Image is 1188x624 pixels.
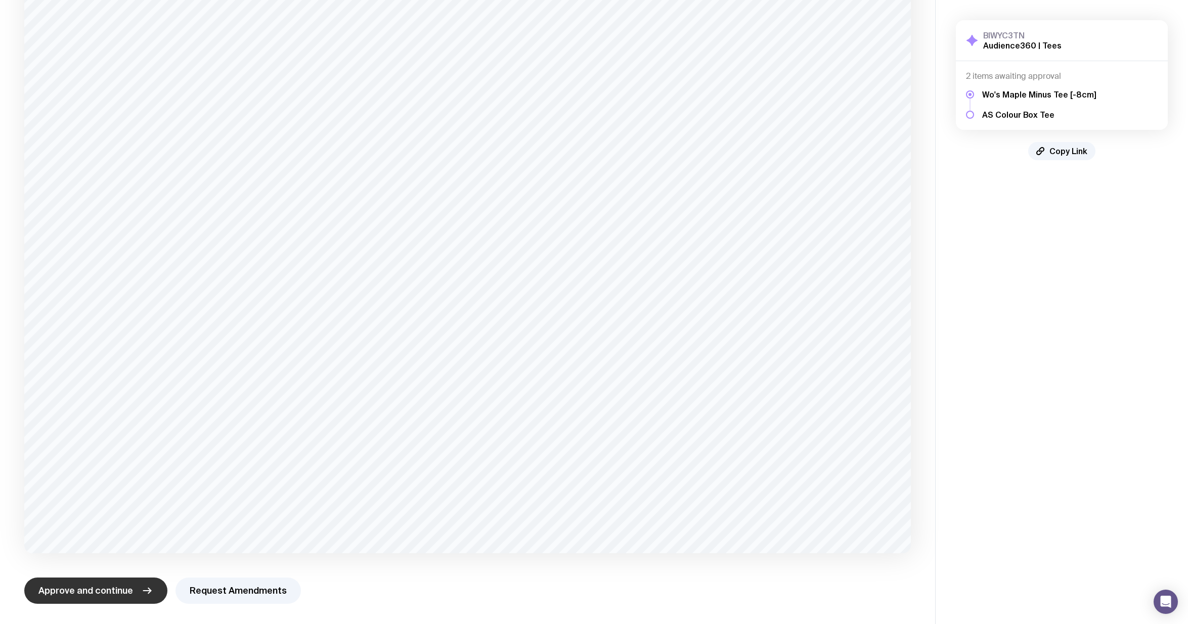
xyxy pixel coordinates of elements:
[983,40,1062,51] h2: Audience360 | Tees
[1154,590,1178,614] div: Open Intercom Messenger
[1028,142,1095,160] button: Copy Link
[982,110,1096,120] h5: AS Colour Box Tee
[38,585,133,597] span: Approve and continue
[983,30,1062,40] h3: BIWYC3TN
[1049,146,1087,156] span: Copy Link
[966,71,1158,81] h4: 2 items awaiting approval
[175,578,301,604] button: Request Amendments
[982,89,1096,100] h5: Wo's Maple Minus Tee [-8cm]
[24,578,167,604] button: Approve and continue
